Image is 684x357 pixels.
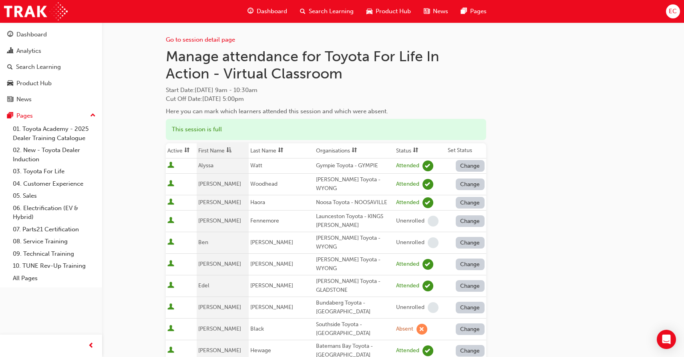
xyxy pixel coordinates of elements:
[16,62,61,72] div: Search Learning
[250,282,293,289] span: [PERSON_NAME]
[422,179,433,190] span: learningRecordVerb_ATTEND-icon
[250,199,265,206] span: Haora
[16,95,32,104] div: News
[416,324,427,335] span: learningRecordVerb_ABSENT-icon
[90,110,96,121] span: up-icon
[456,259,485,270] button: Change
[428,302,439,313] span: learningRecordVerb_NONE-icon
[166,107,486,116] div: Here you can mark which learners attended this session and which were absent.
[250,261,293,267] span: [PERSON_NAME]
[394,143,446,158] th: Toggle SortBy
[3,108,99,123] button: Pages
[167,180,174,188] span: User is active
[198,239,208,246] span: Ben
[4,2,68,20] a: Trak
[456,280,485,292] button: Change
[309,7,354,16] span: Search Learning
[198,304,241,311] span: [PERSON_NAME]
[10,235,99,248] a: 08. Service Training
[7,112,13,120] span: pages-icon
[16,79,52,88] div: Product Hub
[422,345,433,356] span: learningRecordVerb_ATTEND-icon
[10,202,99,223] a: 06. Electrification (EV & Hybrid)
[7,64,13,71] span: search-icon
[195,86,258,94] span: [DATE] 9am - 10:30am
[7,48,13,55] span: chart-icon
[316,198,393,207] div: Noosa Toyota - NOOSAVILLE
[10,165,99,178] a: 03. Toyota For Life
[316,255,393,273] div: [PERSON_NAME] Toyota - WYONG
[167,217,174,225] span: User is active
[456,345,485,357] button: Change
[456,215,485,227] button: Change
[396,304,424,311] div: Unenrolled
[241,3,294,20] a: guage-iconDashboard
[314,143,394,158] th: Toggle SortBy
[10,248,99,260] a: 09. Technical Training
[167,347,174,355] span: User is active
[422,197,433,208] span: learningRecordVerb_ATTEND-icon
[10,144,99,165] a: 02. New - Toyota Dealer Induction
[422,281,433,291] span: learningRecordVerb_ATTEND-icon
[167,162,174,170] span: User is active
[16,46,41,56] div: Analytics
[184,147,190,154] span: sorting-icon
[3,27,99,42] a: Dashboard
[666,4,680,18] button: EC
[413,147,418,154] span: sorting-icon
[88,341,94,351] span: prev-icon
[3,44,99,58] a: Analytics
[250,304,293,311] span: [PERSON_NAME]
[247,6,253,16] span: guage-icon
[396,162,419,170] div: Attended
[250,217,279,224] span: Fennemore
[456,323,485,335] button: Change
[376,7,411,16] span: Product Hub
[3,76,99,91] a: Product Hub
[456,178,485,190] button: Change
[7,80,13,87] span: car-icon
[278,147,284,154] span: sorting-icon
[456,237,485,249] button: Change
[166,86,486,95] span: Start Date :
[166,143,197,158] th: Toggle SortBy
[396,199,419,207] div: Attended
[456,160,485,172] button: Change
[166,36,235,43] a: Go to session detail page
[7,96,13,103] span: news-icon
[316,212,393,230] div: Launceston Toyota - KINGS [PERSON_NAME]
[198,217,241,224] span: [PERSON_NAME]
[396,282,419,290] div: Attended
[250,239,293,246] span: [PERSON_NAME]
[250,162,262,169] span: Watt
[424,6,430,16] span: news-icon
[226,147,232,154] span: asc-icon
[366,6,372,16] span: car-icon
[294,3,360,20] a: search-iconSearch Learning
[198,261,241,267] span: [PERSON_NAME]
[396,217,424,225] div: Unenrolled
[250,325,264,332] span: Black
[657,330,676,349] div: Open Intercom Messenger
[198,181,241,187] span: [PERSON_NAME]
[198,199,241,206] span: [PERSON_NAME]
[396,261,419,268] div: Attended
[167,239,174,247] span: User is active
[167,325,174,333] span: User is active
[3,92,99,107] a: News
[352,147,357,154] span: sorting-icon
[198,325,241,332] span: [PERSON_NAME]
[166,119,486,140] div: This session is full
[10,272,99,285] a: All Pages
[461,6,467,16] span: pages-icon
[417,3,455,20] a: news-iconNews
[669,7,677,16] span: EC
[3,60,99,74] a: Search Learning
[249,143,314,158] th: Toggle SortBy
[316,175,393,193] div: [PERSON_NAME] Toyota - WYONG
[10,190,99,202] a: 05. Sales
[316,161,393,170] div: Gympie Toyota - GYMPIE
[167,303,174,311] span: User is active
[198,162,213,169] span: Alyssa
